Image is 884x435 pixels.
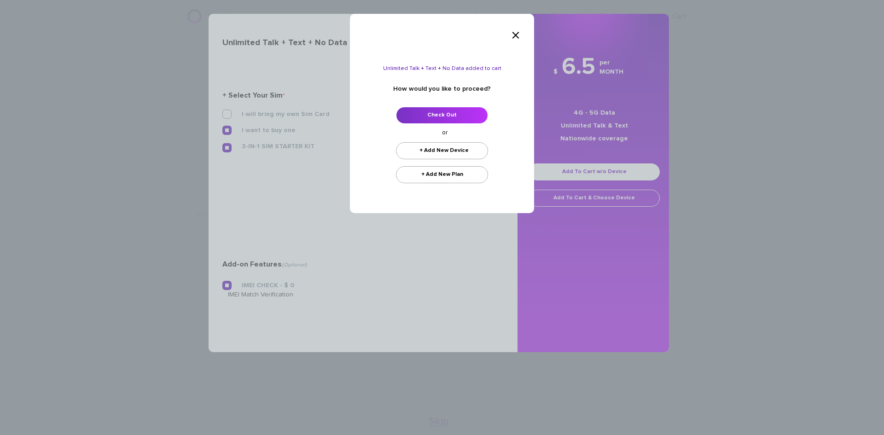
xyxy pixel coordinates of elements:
h6: Unlimited Talk + Text + No Data added to cart [371,66,513,72]
h5: How would you like to proceed? [371,86,513,93]
a: + Add New Plan [396,166,488,183]
a: + Add New Device [396,142,488,159]
a: Check Out [396,107,488,124]
span: × [511,27,520,45]
button: Close [506,22,525,50]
